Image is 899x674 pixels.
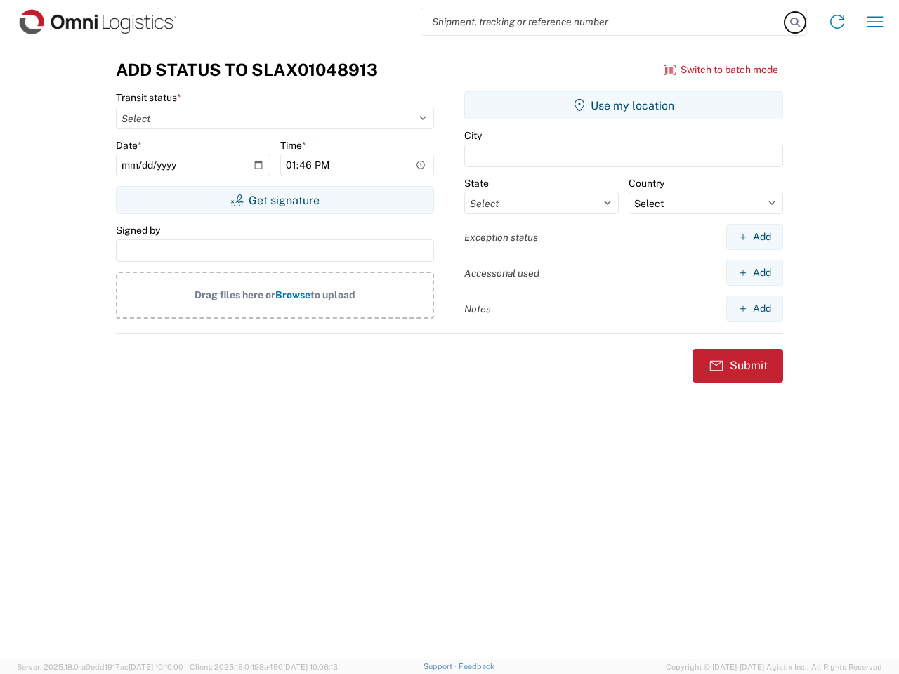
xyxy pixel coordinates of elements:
[664,58,778,81] button: Switch to batch mode
[421,8,785,35] input: Shipment, tracking or reference number
[280,139,306,152] label: Time
[116,224,160,237] label: Signed by
[693,349,783,383] button: Submit
[190,663,338,671] span: Client: 2025.18.0-198a450
[726,260,783,286] button: Add
[726,296,783,322] button: Add
[116,91,181,104] label: Transit status
[310,289,355,300] span: to upload
[464,91,783,119] button: Use my location
[464,177,489,190] label: State
[275,289,310,300] span: Browse
[129,663,183,671] span: [DATE] 10:10:00
[116,186,434,214] button: Get signature
[283,663,338,671] span: [DATE] 10:06:13
[116,60,378,80] h3: Add Status to SLAX01048913
[666,661,882,673] span: Copyright © [DATE]-[DATE] Agistix Inc., All Rights Reserved
[116,139,142,152] label: Date
[464,231,538,244] label: Exception status
[464,267,539,279] label: Accessorial used
[464,129,482,142] label: City
[424,662,459,670] a: Support
[726,224,783,250] button: Add
[459,662,494,670] a: Feedback
[195,289,275,300] span: Drag files here or
[629,177,664,190] label: Country
[464,303,491,315] label: Notes
[17,663,183,671] span: Server: 2025.18.0-a0edd1917ac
